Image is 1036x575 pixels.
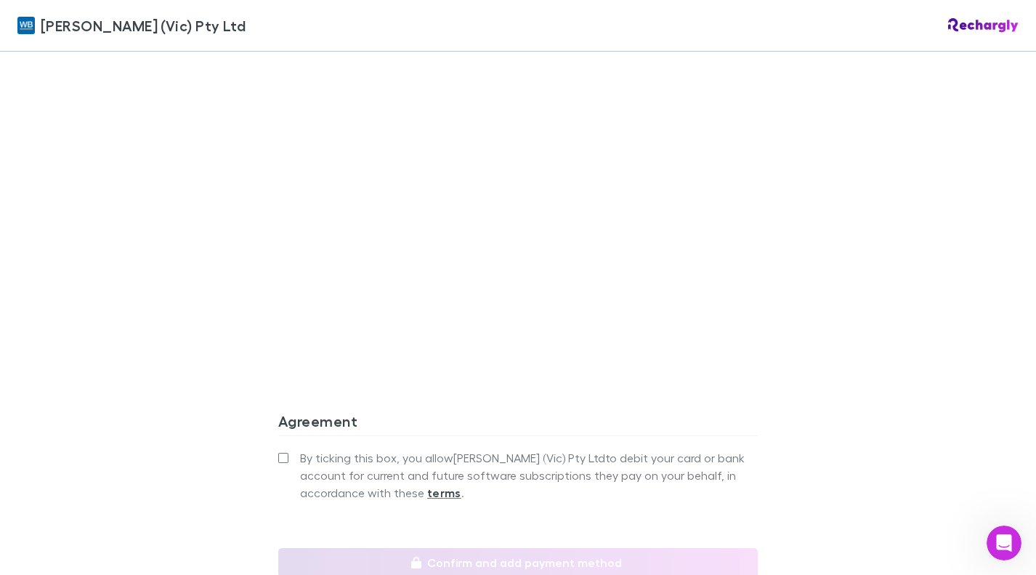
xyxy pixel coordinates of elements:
strong: terms [427,486,461,500]
h3: Agreement [278,412,758,435]
iframe: Secure address input frame [275,12,761,345]
iframe: Intercom live chat [987,526,1021,560]
img: Rechargly Logo [948,18,1019,33]
img: William Buck (Vic) Pty Ltd's Logo [17,17,35,34]
span: [PERSON_NAME] (Vic) Pty Ltd [41,15,246,36]
span: By ticking this box, you allow [PERSON_NAME] (Vic) Pty Ltd to debit your card or bank account for... [300,449,758,502]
